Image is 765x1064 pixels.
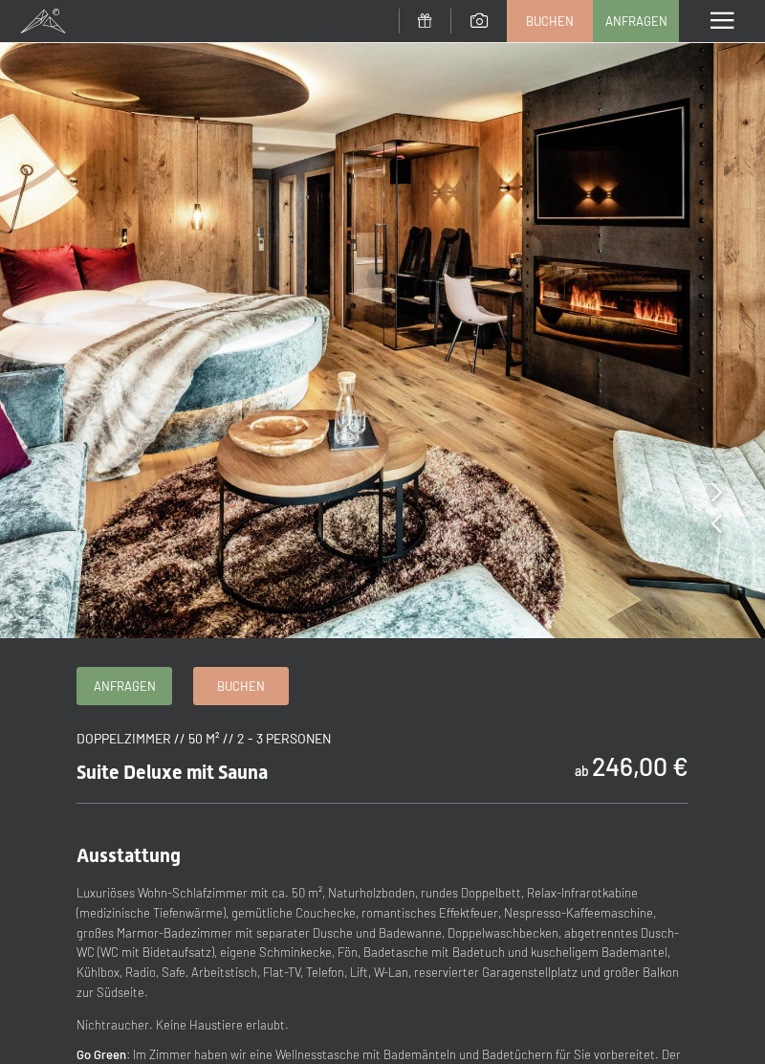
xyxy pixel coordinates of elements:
[94,677,156,695] span: Anfragen
[592,750,688,781] b: 246,00 €
[526,12,574,30] span: Buchen
[77,668,171,704] a: Anfragen
[76,761,268,784] span: Suite Deluxe mit Sauna
[605,12,667,30] span: Anfragen
[194,668,288,704] a: Buchen
[76,883,688,1003] p: Luxuriöses Wohn-Schlafzimmer mit ca. 50 m², Naturholzboden, rundes Doppelbett, Relax-Infrarotkabi...
[76,1047,126,1062] strong: Go Green
[76,1015,688,1035] p: Nichtraucher. Keine Haustiere erlaubt.
[217,677,265,695] span: Buchen
[575,763,589,779] span: ab
[594,1,678,41] a: Anfragen
[508,1,592,41] a: Buchen
[76,730,331,746] span: Doppelzimmer // 50 m² // 2 - 3 Personen
[76,844,181,867] span: Ausstattung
